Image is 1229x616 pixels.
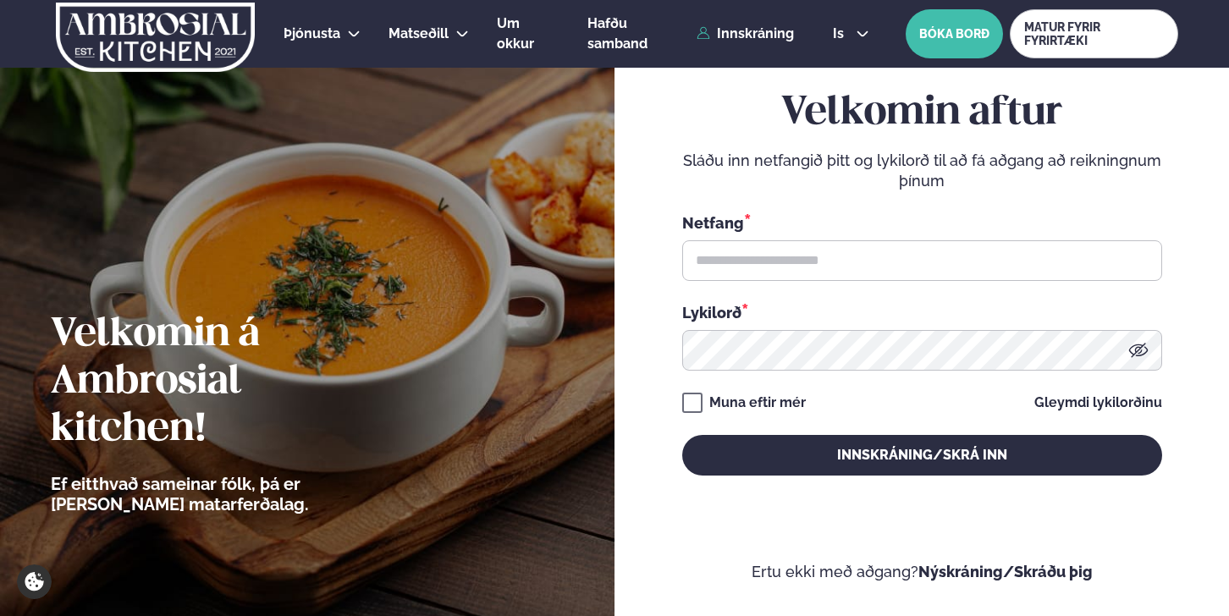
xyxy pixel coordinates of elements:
div: Lykilorð [682,301,1162,323]
span: Þjónusta [284,25,340,41]
span: Hafðu samband [587,15,648,52]
span: Matseðill [389,25,449,41]
p: Ef eitthvað sameinar fólk, þá er [PERSON_NAME] matarferðalag. [51,474,402,514]
p: Sláðu inn netfangið þitt og lykilorð til að fá aðgang að reikningnum þínum [682,151,1162,191]
a: Cookie settings [17,564,52,599]
a: MATUR FYRIR FYRIRTÆKI [1010,9,1178,58]
span: is [833,27,849,41]
img: logo [54,3,256,72]
h2: Velkomin aftur [682,90,1162,137]
a: Um okkur [497,14,559,54]
a: Innskráning [697,26,794,41]
div: Netfang [682,212,1162,234]
p: Ertu ekki með aðgang? [665,562,1178,582]
button: is [819,27,883,41]
button: Innskráning/Skrá inn [682,435,1162,476]
h2: Velkomin á Ambrosial kitchen! [51,311,402,454]
a: Hafðu samband [587,14,689,54]
a: Gleymdi lykilorðinu [1034,396,1162,410]
span: Um okkur [497,15,534,52]
a: Þjónusta [284,24,340,44]
a: Nýskráning/Skráðu þig [918,563,1093,580]
a: Matseðill [389,24,449,44]
button: BÓKA BORÐ [906,9,1003,58]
